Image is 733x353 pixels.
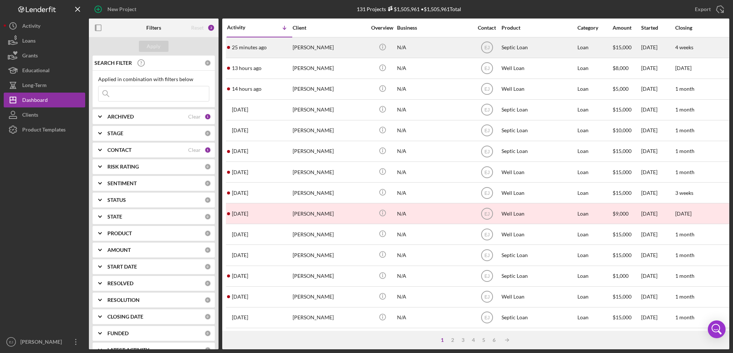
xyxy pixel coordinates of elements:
[397,224,471,244] div: N/A
[22,122,66,139] div: Product Templates
[458,337,469,343] div: 3
[293,308,367,327] div: [PERSON_NAME]
[107,180,137,186] b: SENTIMENT
[577,266,612,286] div: Loan
[397,141,471,161] div: N/A
[641,59,674,78] div: [DATE]
[232,273,248,279] time: 2025-09-05 16:15
[448,337,458,343] div: 2
[502,121,576,140] div: Septic Loan
[675,148,694,154] time: 1 month
[293,266,367,286] div: [PERSON_NAME]
[94,60,132,66] b: SEARCH FILTER
[675,65,692,71] time: [DATE]
[613,86,629,92] span: $5,000
[293,224,367,244] div: [PERSON_NAME]
[577,38,612,57] div: Loan
[397,329,471,348] div: N/A
[397,308,471,327] div: N/A
[293,121,367,140] div: [PERSON_NAME]
[232,86,261,92] time: 2025-09-07 22:04
[577,308,612,327] div: Loan
[22,93,48,109] div: Dashboard
[484,170,489,175] text: EJ
[204,147,211,153] div: 1
[397,183,471,203] div: N/A
[204,330,211,337] div: 0
[293,183,367,203] div: [PERSON_NAME]
[107,214,122,220] b: STATE
[107,280,133,286] b: RESOLVED
[695,2,711,17] div: Export
[641,224,674,244] div: [DATE]
[4,19,85,33] a: Activity
[502,266,576,286] div: Septic Loan
[577,224,612,244] div: Loan
[473,25,501,31] div: Contact
[204,230,211,237] div: 0
[613,127,632,133] span: $10,000
[641,141,674,161] div: [DATE]
[484,66,489,71] text: EJ
[613,44,632,50] span: $15,000
[469,337,479,343] div: 4
[293,25,367,31] div: Client
[204,297,211,303] div: 0
[4,48,85,63] a: Grants
[675,86,694,92] time: 1 month
[641,100,674,120] div: [DATE]
[146,25,161,31] b: Filters
[293,141,367,161] div: [PERSON_NAME]
[293,162,367,182] div: [PERSON_NAME]
[484,211,489,216] text: EJ
[397,162,471,182] div: N/A
[204,313,211,320] div: 0
[613,231,632,237] span: $15,000
[577,204,612,223] div: Loan
[502,287,576,307] div: Well Loan
[107,314,143,320] b: CLOSING DATE
[22,107,38,124] div: Clients
[641,25,674,31] div: Started
[502,59,576,78] div: Well Loan
[577,141,612,161] div: Loan
[675,44,693,50] time: 4 weeks
[613,314,632,320] span: $15,000
[577,25,612,31] div: Category
[107,247,131,253] b: AMOUNT
[613,204,640,223] div: $9,000
[397,266,471,286] div: N/A
[107,130,123,136] b: STAGE
[484,294,489,300] text: EJ
[232,252,248,258] time: 2025-09-05 16:50
[641,121,674,140] div: [DATE]
[107,230,132,236] b: PRODUCT
[502,38,576,57] div: Septic Loan
[4,78,85,93] button: Long-Term
[397,79,471,99] div: N/A
[641,266,674,286] div: [DATE]
[107,264,137,270] b: START DATE
[577,121,612,140] div: Loan
[4,33,85,48] a: Loans
[484,315,489,320] text: EJ
[232,148,248,154] time: 2025-09-06 13:23
[641,329,674,348] div: [DATE]
[437,337,448,343] div: 1
[107,114,134,120] b: ARCHIVED
[107,297,140,303] b: RESOLUTION
[502,25,576,31] div: Product
[502,329,576,348] div: Septic Loan
[397,121,471,140] div: N/A
[484,232,489,237] text: EJ
[107,330,129,336] b: FUNDED
[641,308,674,327] div: [DATE]
[502,245,576,265] div: Septic Loan
[232,127,248,133] time: 2025-09-06 18:22
[641,38,674,57] div: [DATE]
[479,337,489,343] div: 5
[4,122,85,137] button: Product Templates
[139,41,169,52] button: Apply
[4,63,85,78] button: Educational
[4,107,85,122] button: Clients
